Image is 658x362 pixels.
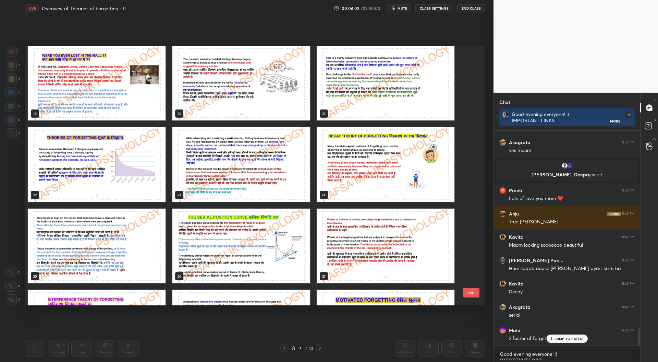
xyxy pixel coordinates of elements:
div: yes maam [509,147,635,154]
div: / [305,346,307,350]
button: End Class [457,4,485,12]
img: 17593202977F66KH.pdf [172,127,310,202]
img: 9b6f140b600544b790e8428886ac92d8.45768974_3 [566,162,573,169]
div: 7 [297,346,304,350]
div: True [PERSON_NAME] [509,219,635,225]
div: Maam looking sooooooo beautiful [509,242,635,249]
h4: Overview of Theories of Forgetting - II [42,5,126,12]
img: 17593202977F66KH.pdf [317,127,454,202]
div: Z [6,294,20,305]
img: 17593202977F66KH.pdf [28,127,166,202]
div: LIVE [25,4,39,12]
p: [PERSON_NAME], Deepa [500,172,634,177]
img: iconic-dark.1390631f.png [607,212,621,216]
div: 5 [5,101,20,112]
div: grid [25,46,473,305]
h6: [PERSON_NAME] Pan... [509,257,563,264]
img: 17593202977F66KH.pdf [172,46,310,120]
p: Chat [494,93,516,111]
h6: Kavita [509,281,524,287]
img: c7bd2eabe6d04456bd31d012300f126e.jpg [499,327,506,334]
img: b633cbfbde2643d9a2bab6b5bf150762.jpg [499,139,506,146]
div: Lots of love you mam ❤️ [509,195,635,202]
img: default.png [561,162,568,169]
img: 875dd87ad14c4f33815b9ec80c6f1098.jpg [499,280,506,287]
div: grid [494,131,640,346]
div: Decay [509,289,635,295]
h6: Akagrata [509,139,531,145]
p: T [654,98,656,103]
span: mute [398,6,407,11]
p: D [654,117,656,122]
button: EXIT [463,288,479,297]
div: 6 [5,115,20,126]
h6: Kavita [509,234,524,240]
div: 43 [308,345,313,351]
div: C [5,267,20,278]
img: 3 [499,210,506,217]
h6: Preeti [509,187,522,194]
div: More [610,119,620,124]
img: 17593202977F66KH.pdf [28,209,166,283]
div: 5:42 PM [622,188,635,192]
div: 4 [5,87,20,98]
img: 063dae135e74484e879e35abde06ccfc.46311111_3 [499,257,506,264]
div: 7 [6,128,20,139]
img: b633cbfbde2643d9a2bab6b5bf150762.jpg [499,304,506,311]
div: X [5,281,20,292]
button: CLASS SETTINGS [415,4,453,12]
div: 5:42 PM [622,258,635,262]
div: Hum sabbb aapse [PERSON_NAME] pyarr krrte ha [509,265,635,272]
div: 1 [6,46,20,57]
img: AEdFTp4dv0xUcksoySvM1mLNXmz8iSvuH0dxa3A0vOjlDg=s96-c [499,187,506,194]
div: 5:42 PM [622,212,635,216]
div: 5:42 PM [622,235,635,239]
div: 5:42 PM [622,282,635,286]
p: JUMP TO LATEST [555,337,584,341]
div: Good evening everyone! :) IMPORTANT LINKS SCHEDULE STUDENT DISCUSSION GROUP MAIN TELEGRAM GROUP [512,111,610,124]
h6: Anju [509,211,519,217]
p: G [653,137,656,142]
img: 17593202977F66KH.pdf [317,46,454,120]
img: 17593202977F66KH.pdf [172,209,310,283]
div: 2 factor of forgetting [509,335,635,342]
h6: Mala [509,327,521,334]
div: 5:42 PM [622,140,635,144]
div: 3 [6,73,20,84]
button: mute [387,4,411,12]
h6: Akagrata [509,304,531,310]
div: 5:42 PM [622,328,635,332]
img: 17593202977F66KH.pdf [317,209,454,283]
img: 875dd87ad14c4f33815b9ec80c6f1098.jpg [499,234,506,241]
div: 5:42 PM [622,305,635,309]
img: e790fd2257ae49ebaec70e20e582d26a.jpg [502,111,509,118]
div: 2 [6,60,20,71]
span: joined [589,171,602,178]
div: serial [509,312,635,319]
img: 17593202977F66KH.pdf [28,46,166,120]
